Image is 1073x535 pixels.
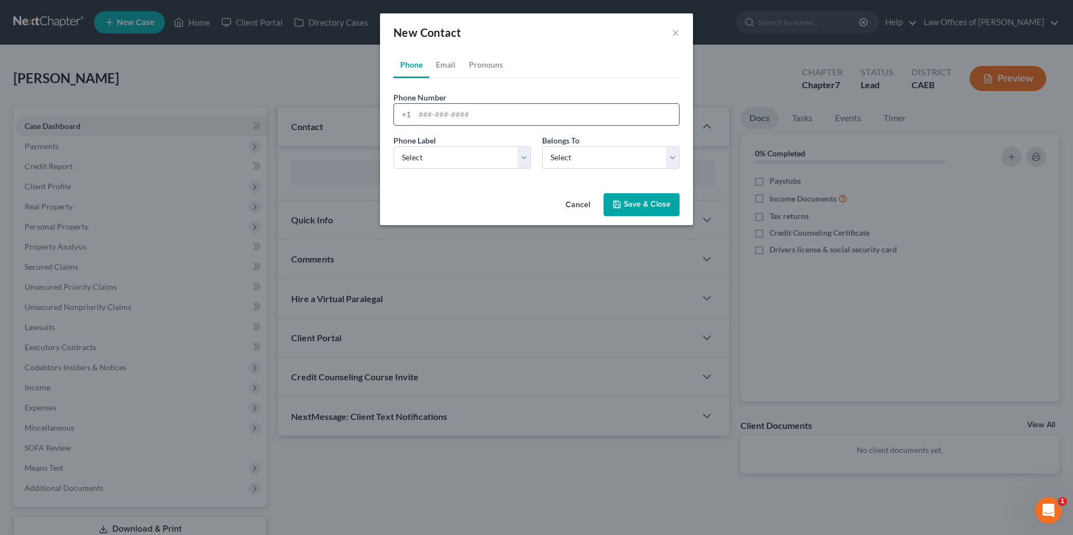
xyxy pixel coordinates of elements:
a: Pronouns [462,51,510,78]
span: 1 [1058,497,1067,506]
span: Phone Label [393,136,436,145]
a: Phone [393,51,429,78]
a: Email [429,51,462,78]
button: × [672,26,680,39]
span: Phone Number [393,93,447,102]
span: New Contact [393,26,461,39]
input: ###-###-#### [415,104,679,125]
button: Save & Close [604,193,680,217]
iframe: Intercom live chat [1035,497,1062,524]
span: Belongs To [542,136,580,145]
div: +1 [394,104,415,125]
button: Cancel [557,194,599,217]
